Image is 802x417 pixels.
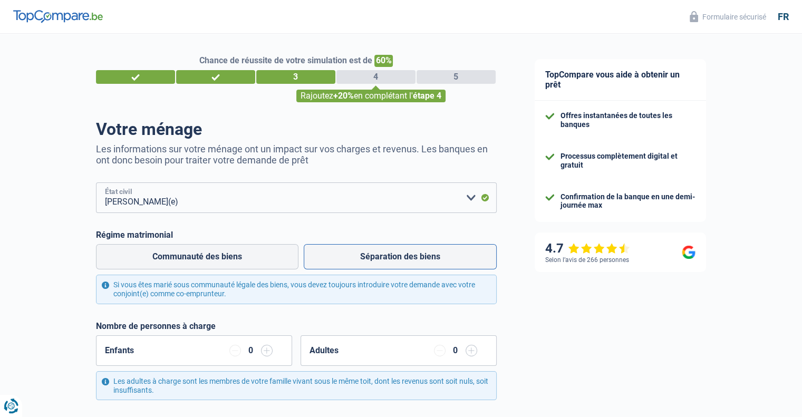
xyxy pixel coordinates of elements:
[683,8,772,25] button: Formulaire sécurisé
[304,244,497,269] label: Séparation des biens
[96,321,216,331] label: Nombre de personnes à charge
[256,70,335,84] div: 3
[246,346,256,355] div: 0
[561,192,695,210] div: Confirmation de la banque en une demi-journée max
[176,70,255,84] div: 2
[96,119,497,139] h1: Votre ménage
[535,59,706,101] div: TopCompare vous aide à obtenir un prêt
[374,55,393,67] span: 60%
[96,371,497,401] div: Les adultes à charge sont les membres de votre famille vivant sous le même toit, dont les revenus...
[561,111,695,129] div: Offres instantanées de toutes les banques
[451,346,460,355] div: 0
[778,11,789,23] div: fr
[417,70,496,84] div: 5
[561,152,695,170] div: Processus complètement digital et gratuit
[96,275,497,304] div: Si vous êtes marié sous communauté légale des biens, vous devez toujours introduire votre demande...
[96,70,175,84] div: 1
[199,55,372,65] span: Chance de réussite de votre simulation est de
[13,10,103,23] img: TopCompare Logo
[545,241,630,256] div: 4.7
[105,346,134,355] label: Enfants
[310,346,339,355] label: Adultes
[413,91,441,101] span: étape 4
[96,244,298,269] label: Communauté des biens
[96,143,497,166] p: Les informations sur votre ménage ont un impact sur vos charges et revenus. Les banques en ont do...
[296,90,446,102] div: Rajoutez en complétant l'
[333,91,354,101] span: +20%
[545,256,629,264] div: Selon l’avis de 266 personnes
[336,70,416,84] div: 4
[96,230,497,240] label: Régime matrimonial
